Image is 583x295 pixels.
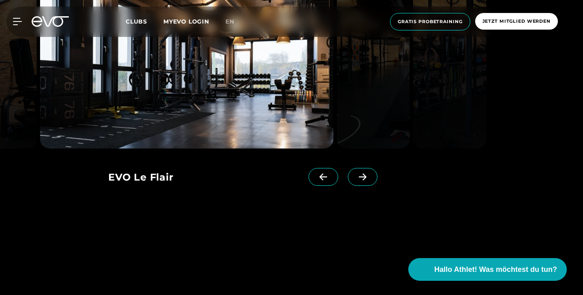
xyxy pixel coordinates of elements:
[163,18,209,25] a: MYEVO LOGIN
[398,18,463,25] span: Gratis Probetraining
[434,264,557,275] span: Hallo Athlet! Was möchtest du tun?
[388,13,473,30] a: Gratis Probetraining
[473,13,560,30] a: Jetzt Mitglied werden
[225,18,234,25] span: en
[408,258,567,281] button: Hallo Athlet! Was möchtest du tun?
[482,18,551,25] span: Jetzt Mitglied werden
[225,17,244,26] a: en
[126,18,147,25] span: Clubs
[126,17,163,25] a: Clubs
